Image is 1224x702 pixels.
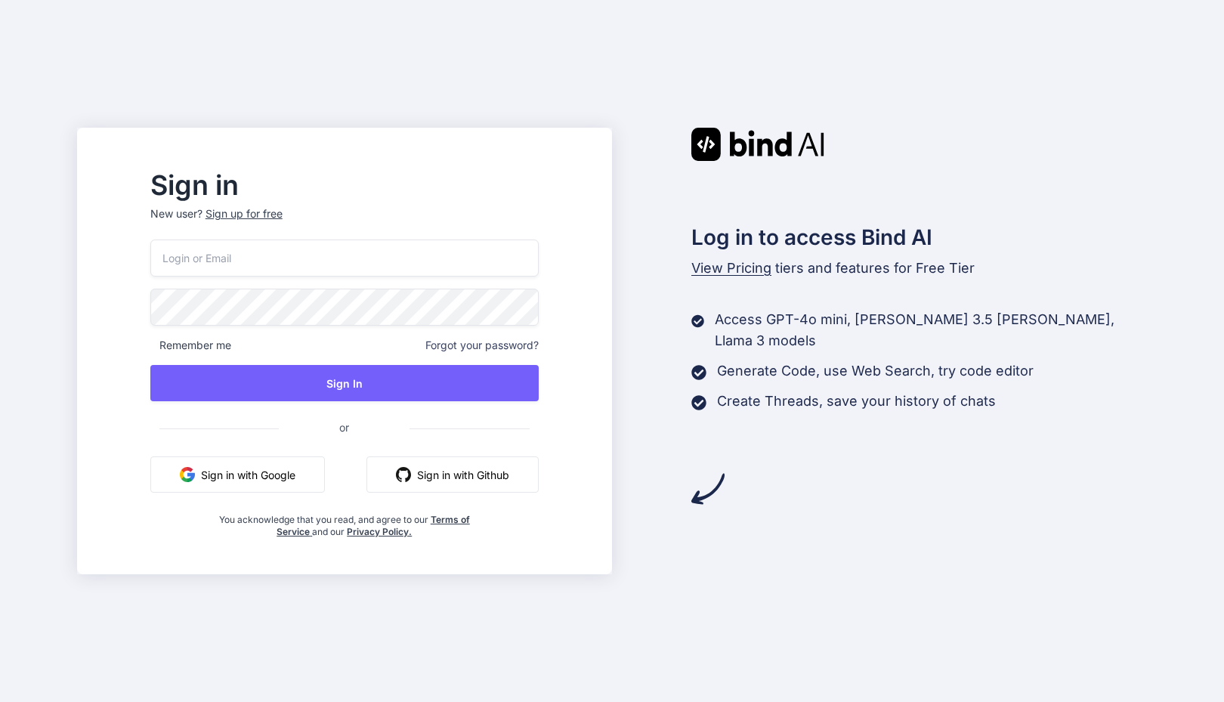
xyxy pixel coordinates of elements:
button: Sign In [150,365,539,401]
input: Login or Email [150,240,539,277]
button: Sign in with Google [150,456,325,493]
img: arrow [691,472,725,506]
a: Terms of Service [277,514,470,537]
a: Privacy Policy. [347,526,412,537]
span: or [279,409,410,446]
span: View Pricing [691,260,771,276]
img: Bind AI logo [691,128,824,161]
img: github [396,467,411,482]
div: You acknowledge that you read, and agree to our and our [215,505,474,538]
p: tiers and features for Free Tier [691,258,1148,279]
p: Create Threads, save your history of chats [717,391,996,412]
img: google [180,467,195,482]
span: Remember me [150,338,231,353]
p: Access GPT-4o mini, [PERSON_NAME] 3.5 [PERSON_NAME], Llama 3 models [715,309,1147,351]
div: Sign up for free [206,206,283,221]
h2: Sign in [150,173,539,197]
h2: Log in to access Bind AI [691,221,1148,253]
span: Forgot your password? [425,338,539,353]
button: Sign in with Github [366,456,539,493]
p: Generate Code, use Web Search, try code editor [717,360,1034,382]
p: New user? [150,206,539,240]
